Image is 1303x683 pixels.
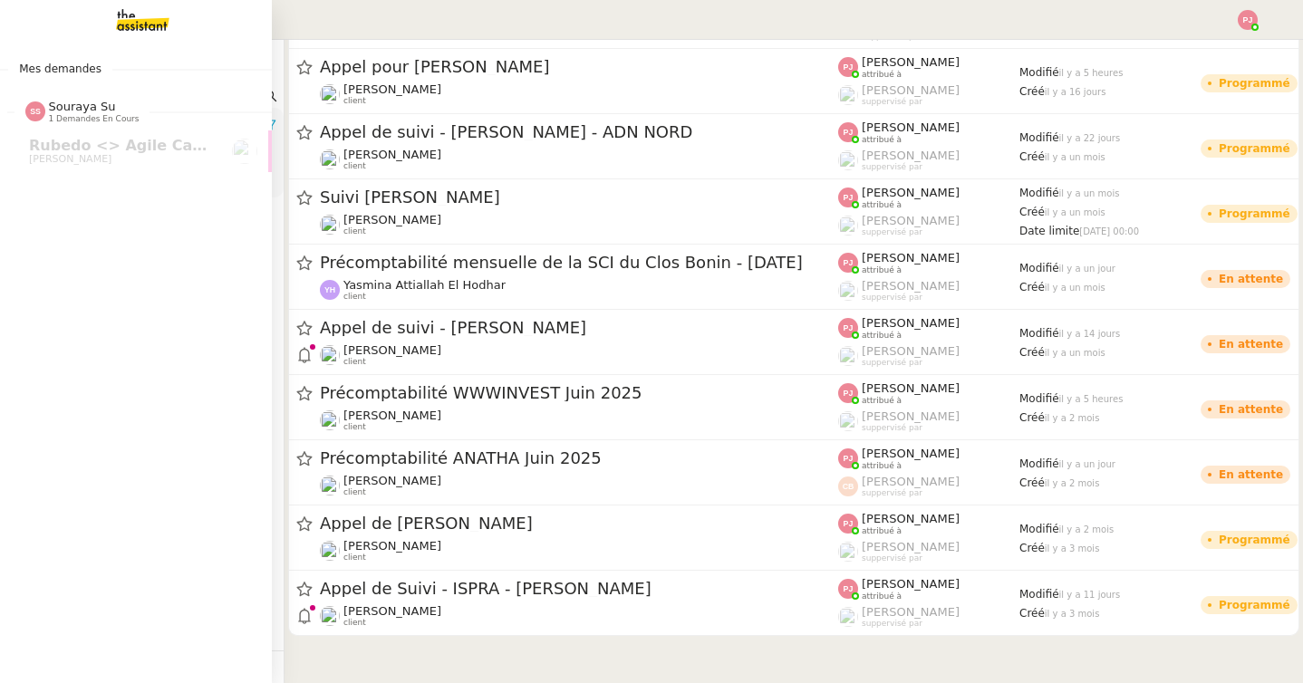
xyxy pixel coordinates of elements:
span: Appel pour [PERSON_NAME] [320,59,838,75]
span: Modifié [1019,262,1059,274]
span: il y a 2 mois [1059,524,1115,534]
span: [PERSON_NAME] [862,83,960,97]
span: [PERSON_NAME] [343,82,441,96]
app-user-label: suppervisé par [838,540,1019,563]
img: svg [838,579,858,599]
img: svg [838,514,858,534]
span: Créé [1019,542,1045,554]
app-user-detailed-label: client [320,474,838,497]
img: users%2FW4OQjB9BRtYK2an7yusO0WsYLsD3%2Favatar%2F28027066-518b-424c-8476-65f2e549ac29 [320,149,340,169]
span: [PERSON_NAME] [862,55,960,69]
span: [PERSON_NAME] [862,540,960,553]
span: attribué à [862,592,902,601]
img: users%2FW4OQjB9BRtYK2an7yusO0WsYLsD3%2Favatar%2F28027066-518b-424c-8476-65f2e549ac29 [320,215,340,235]
span: client [343,292,366,302]
span: suppervisé par [862,358,922,368]
span: [PERSON_NAME] [343,213,441,226]
span: [PERSON_NAME] [862,512,960,525]
app-user-label: suppervisé par [838,409,1019,433]
span: Suivi [PERSON_NAME] [320,189,838,206]
app-user-detailed-label: client [320,82,838,106]
span: suppervisé par [862,423,922,433]
app-user-detailed-label: client [320,278,838,302]
span: [PERSON_NAME] [862,409,960,423]
div: Programmé [1219,78,1290,89]
span: attribué à [862,265,902,275]
span: suppervisé par [862,619,922,629]
span: [PERSON_NAME] [343,409,441,422]
span: suppervisé par [862,97,922,107]
span: suppervisé par [862,553,922,563]
img: svg [320,280,340,300]
img: svg [838,188,858,207]
img: svg [838,57,858,77]
span: Appel de suivi - [PERSON_NAME] [320,320,838,336]
span: [PERSON_NAME] [862,251,960,265]
app-user-label: attribué à [838,120,1019,144]
app-user-detailed-label: client [320,148,838,171]
img: users%2FXPWOVq8PDVf5nBVhDcXguS2COHE3%2Favatar%2F3f89dc26-16aa-490f-9632-b2fdcfc735a1 [232,139,257,164]
span: il y a 2 mois [1045,478,1100,488]
span: Modifié [1019,327,1059,340]
span: Précomptabilité ANATHA Juin 2025 [320,450,838,467]
span: Modifié [1019,392,1059,405]
span: Créé [1019,150,1045,163]
span: [PERSON_NAME] [29,153,111,165]
span: [DATE] 00:00 [1079,226,1139,236]
span: Appel de suivi - [PERSON_NAME] - ADN NORD [320,124,838,140]
span: il y a 5 heures [1059,68,1124,78]
span: Rubedo <> Agile Capital Markets ([PERSON_NAME]) [29,137,453,154]
img: users%2FW4OQjB9BRtYK2an7yusO0WsYLsD3%2Favatar%2F28027066-518b-424c-8476-65f2e549ac29 [320,541,340,561]
app-user-label: attribué à [838,577,1019,601]
span: Appel de Suivi - ISPRA - [PERSON_NAME] [320,581,838,597]
span: il y a 2 mois [1045,413,1100,423]
span: [PERSON_NAME] [862,149,960,162]
div: Programmé [1219,143,1290,154]
span: Créé [1019,476,1045,489]
span: [PERSON_NAME] [862,475,960,488]
span: Créé [1019,206,1045,218]
span: il y a 16 jours [1045,87,1106,97]
span: suppervisé par [862,293,922,303]
span: 1 demandes en cours [49,114,140,124]
span: attribué à [862,396,902,406]
app-user-label: attribué à [838,251,1019,274]
app-user-detailed-label: client [320,343,838,367]
span: attribué à [862,70,902,80]
span: client [343,357,366,367]
app-user-label: suppervisé par [838,279,1019,303]
span: client [343,96,366,106]
span: Modifié [1019,588,1059,601]
span: il y a 14 jours [1059,329,1121,339]
img: users%2FoFdbodQ3TgNoWt9kP3GXAs5oaCq1%2Favatar%2Fprofile-pic.png [838,216,858,236]
span: suppervisé par [862,227,922,237]
span: client [343,161,366,171]
img: svg [838,476,858,496]
app-user-label: attribué à [838,512,1019,535]
div: Programmé [1219,534,1290,545]
div: Programmé [1219,600,1290,611]
app-user-label: suppervisé par [838,149,1019,172]
img: users%2FW4OQjB9BRtYK2an7yusO0WsYLsD3%2Favatar%2F28027066-518b-424c-8476-65f2e549ac29 [320,84,340,104]
span: il y a un mois [1059,188,1120,198]
img: svg [25,101,45,121]
span: Créé [1019,346,1045,359]
span: [PERSON_NAME] [343,148,441,161]
img: users%2FSoHiyPZ6lTh48rkksBJmVXB4Fxh1%2Favatar%2F784cdfc3-6442-45b8-8ed3-42f1cc9271a4 [320,476,340,495]
span: [PERSON_NAME] [862,381,960,395]
span: [PERSON_NAME] [343,539,441,553]
app-user-detailed-label: client [320,213,838,236]
img: users%2FSoHiyPZ6lTh48rkksBJmVXB4Fxh1%2Favatar%2F784cdfc3-6442-45b8-8ed3-42f1cc9271a4 [320,410,340,430]
span: [PERSON_NAME] [862,120,960,134]
img: svg [1238,10,1258,30]
span: il y a un jour [1059,264,1115,274]
div: En attente [1219,404,1283,415]
span: Modifié [1019,457,1059,470]
span: Modifié [1019,66,1059,79]
span: il y a un jour [1059,459,1115,469]
span: Modifié [1019,187,1059,199]
img: users%2FyQfMwtYgTqhRP2YHWHmG2s2LYaD3%2Favatar%2Fprofile-pic.png [838,607,858,627]
span: Créé [1019,411,1045,424]
div: En attente [1219,274,1283,284]
app-user-label: suppervisé par [838,475,1019,498]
